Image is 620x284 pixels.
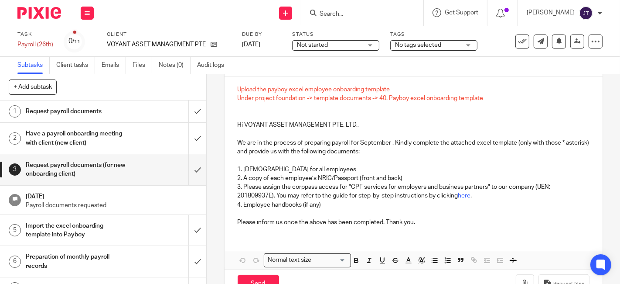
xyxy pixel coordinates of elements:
[159,57,191,74] a: Notes (0)
[56,57,95,74] a: Client tasks
[9,80,57,94] button: + Add subtask
[17,31,53,38] label: Task
[9,105,21,118] div: 1
[314,256,345,265] input: Search for option
[26,201,198,210] p: Payroll documents requested
[297,42,328,48] span: Not started
[107,31,231,38] label: Client
[9,163,21,176] div: 3
[242,42,260,48] span: [DATE]
[238,201,589,209] p: 4. Employee handbooks (if any)
[579,6,593,20] img: svg%3E
[26,250,129,273] h1: Preparation of monthly payroll records
[242,31,281,38] label: Due by
[238,95,484,101] span: Under project foundation -> template documents -> 40. Payboy excel onboarding template
[238,183,589,201] p: 3. Please assign the corppass access for "CPF services for employers and business partners" to ou...
[292,31,379,38] label: Status
[26,190,198,201] h1: [DATE]
[197,57,231,74] a: Audit logs
[73,39,81,44] small: /11
[102,57,126,74] a: Emails
[26,127,129,149] h1: Have a payroll onboarding meeting with client (new client)
[264,253,351,267] div: Search for option
[319,10,397,18] input: Search
[238,165,589,174] p: 1. [DEMOGRAPHIC_DATA] for all employees
[17,7,61,19] img: Pixie
[527,8,575,17] p: [PERSON_NAME]
[445,10,478,16] span: Get Support
[26,219,129,242] h1: Import the excel onboarding template into Payboy
[69,36,81,46] div: 0
[238,218,589,227] p: Please inform us once the above has been completed. Thank you.
[26,159,129,181] h1: Request payroll documents (for new onboarding client)
[266,256,313,265] span: Normal text size
[9,132,21,145] div: 2
[17,40,53,49] div: Payroll (26th)
[395,42,441,48] span: No tags selected
[133,57,152,74] a: Files
[238,139,589,156] p: We are in the process of preparing payroll for September . Kindly complete the attached excel tem...
[26,105,129,118] h1: Request payroll documents
[9,224,21,236] div: 5
[238,174,589,183] p: 2. A copy of each employee’s NRIC/Passport (front and back)
[238,87,390,93] span: Upload the payboy excel employee onboarding template
[390,31,477,38] label: Tags
[17,57,50,74] a: Subtasks
[238,121,589,129] p: Hi VOYANT ASSET MANAGEMENT PTE. LTD.,
[458,193,471,199] a: here
[9,256,21,268] div: 6
[107,40,206,49] p: VOYANT ASSET MANAGEMENT PTE. LTD.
